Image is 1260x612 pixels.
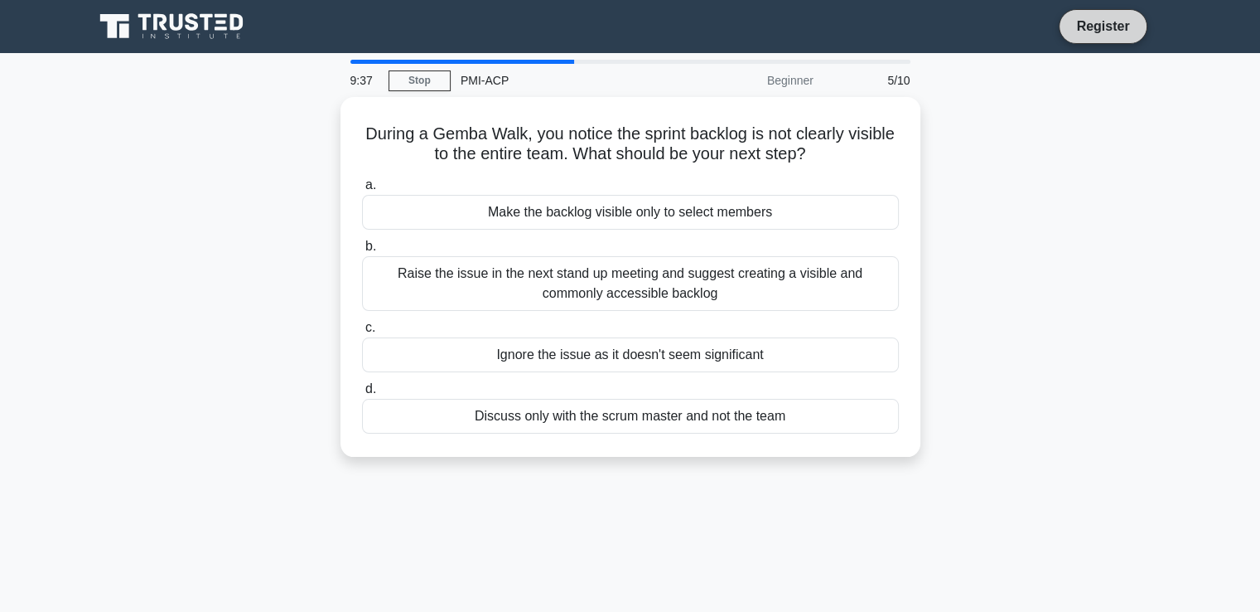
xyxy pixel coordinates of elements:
div: PMI-ACP [451,64,678,97]
a: Stop [389,70,451,91]
div: 9:37 [340,64,389,97]
div: 5/10 [823,64,920,97]
span: a. [365,177,376,192]
a: Register [1066,16,1139,36]
div: Make the backlog visible only to select members [362,195,899,230]
span: b. [365,239,376,253]
div: Discuss only with the scrum master and not the team [362,399,899,434]
h5: During a Gemba Walk, you notice the sprint backlog is not clearly visible to the entire team. Wha... [360,124,900,165]
div: Ignore the issue as it doesn't seem significant [362,338,899,372]
span: c. [365,320,375,334]
span: d. [365,381,376,396]
div: Raise the issue in the next stand up meeting and suggest creating a visible and commonly accessib... [362,256,899,311]
div: Beginner [678,64,823,97]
